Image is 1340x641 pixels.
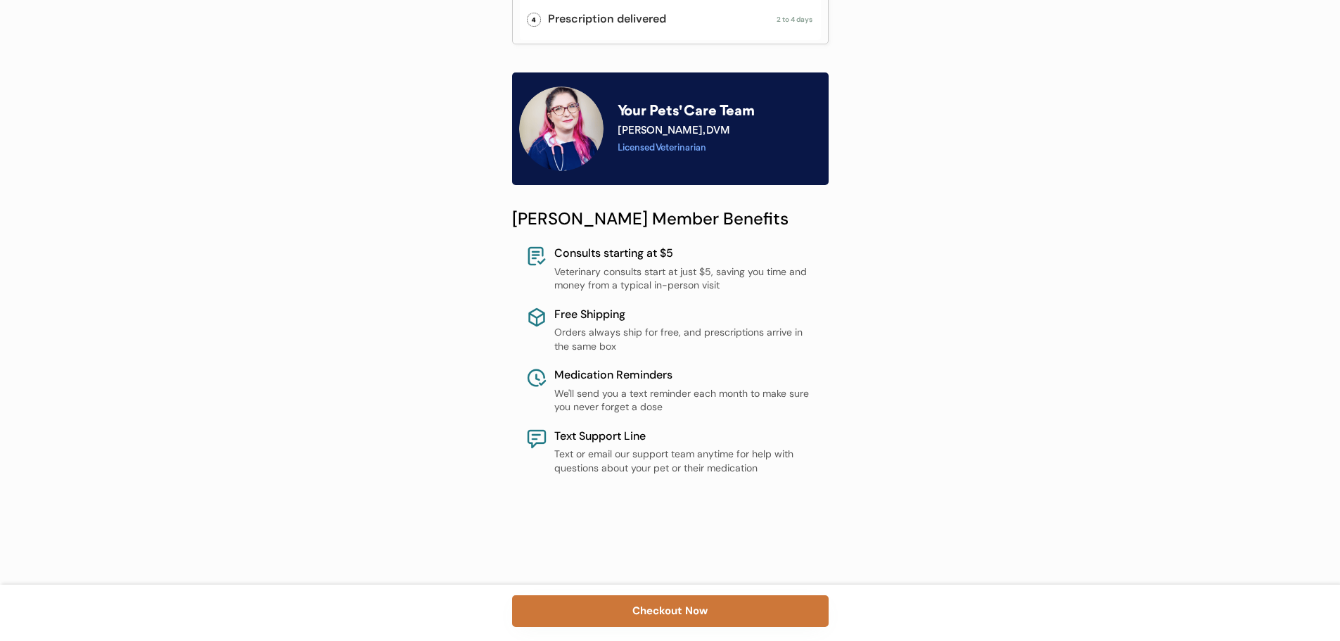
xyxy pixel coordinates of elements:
[618,140,822,156] div: Licensed Veterinarian
[554,387,815,414] div: We'll send you a text reminder each month to make sure you never forget a dose
[554,246,815,261] div: Consults starting at $5
[618,123,822,141] div: [PERSON_NAME], DVM
[554,326,815,353] div: Orders always ship for free, and prescriptions arrive in the same box
[548,11,777,27] div: Prescription delivered
[554,448,815,475] div: Text or email our support team anytime for help with questions about your pet or their medication
[554,307,815,322] div: Free Shipping
[777,14,812,25] div: 2 to 4 days
[554,367,815,383] div: Medication Reminders
[618,102,822,123] div: Your Pets' Care Team
[512,206,829,231] div: [PERSON_NAME] Member Benefits
[554,265,815,293] div: Veterinary consults start at just $5, saving you time and money from a typical in-person visit
[554,429,815,444] div: Text Support Line
[512,595,829,627] button: Checkout Now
